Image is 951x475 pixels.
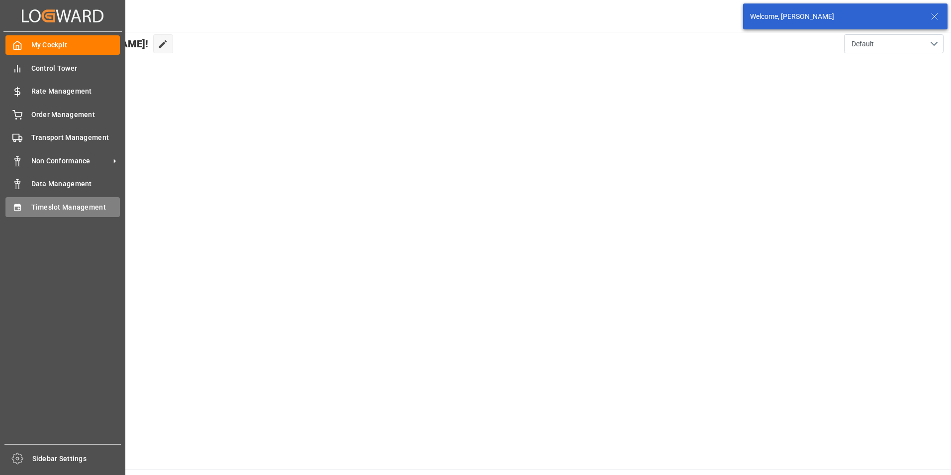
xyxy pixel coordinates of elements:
[31,63,120,74] span: Control Tower
[5,82,120,101] a: Rate Management
[31,40,120,50] span: My Cockpit
[31,110,120,120] span: Order Management
[31,132,120,143] span: Transport Management
[5,128,120,147] a: Transport Management
[32,454,121,464] span: Sidebar Settings
[5,105,120,124] a: Order Management
[844,34,944,53] button: open menu
[31,179,120,189] span: Data Management
[852,39,874,49] span: Default
[5,35,120,55] a: My Cockpit
[5,197,120,217] a: Timeslot Management
[31,156,110,166] span: Non Conformance
[41,34,148,53] span: Hello [PERSON_NAME]!
[5,174,120,194] a: Data Management
[31,202,120,213] span: Timeslot Management
[750,11,921,22] div: Welcome, [PERSON_NAME]
[31,86,120,97] span: Rate Management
